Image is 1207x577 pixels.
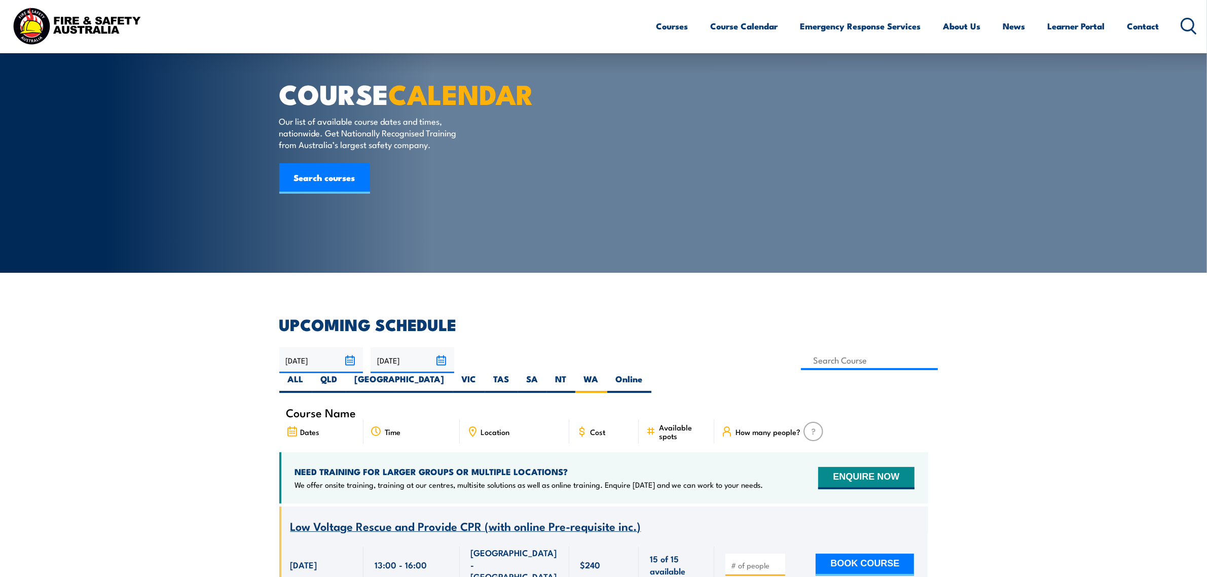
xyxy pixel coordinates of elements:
[389,72,534,114] strong: CALENDAR
[301,427,320,436] span: Dates
[1048,13,1105,40] a: Learner Portal
[279,373,312,393] label: ALL
[818,467,914,489] button: ENQUIRE NOW
[816,554,914,576] button: BOOK COURSE
[371,347,454,373] input: To date
[731,560,782,570] input: # of people
[453,373,485,393] label: VIC
[290,559,317,570] span: [DATE]
[518,373,547,393] label: SA
[290,517,641,534] span: Low Voltage Rescue and Provide CPR (with online Pre-requisite inc.)
[385,427,400,436] span: Time
[279,115,464,151] p: Our list of available course dates and times, nationwide. Get Nationally Recognised Training from...
[591,427,606,436] span: Cost
[481,427,510,436] span: Location
[279,347,363,373] input: From date
[375,559,427,570] span: 13:00 - 16:00
[295,466,763,477] h4: NEED TRAINING FOR LARGER GROUPS OR MULTIPLE LOCATIONS?
[279,163,370,194] a: Search courses
[943,13,981,40] a: About Us
[279,317,928,331] h2: UPCOMING SCHEDULE
[575,373,607,393] label: WA
[656,13,688,40] a: Courses
[800,13,921,40] a: Emergency Response Services
[659,423,707,440] span: Available spots
[547,373,575,393] label: NT
[580,559,601,570] span: $240
[295,480,763,490] p: We offer onsite training, training at our centres, multisite solutions as well as online training...
[485,373,518,393] label: TAS
[290,520,641,533] a: Low Voltage Rescue and Provide CPR (with online Pre-requisite inc.)
[279,82,530,105] h1: COURSE
[801,350,938,370] input: Search Course
[607,373,651,393] label: Online
[312,373,346,393] label: QLD
[711,13,778,40] a: Course Calendar
[736,427,800,436] span: How many people?
[1127,13,1159,40] a: Contact
[346,373,453,393] label: [GEOGRAPHIC_DATA]
[650,553,703,576] span: 15 of 15 available
[1003,13,1026,40] a: News
[286,408,356,417] span: Course Name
